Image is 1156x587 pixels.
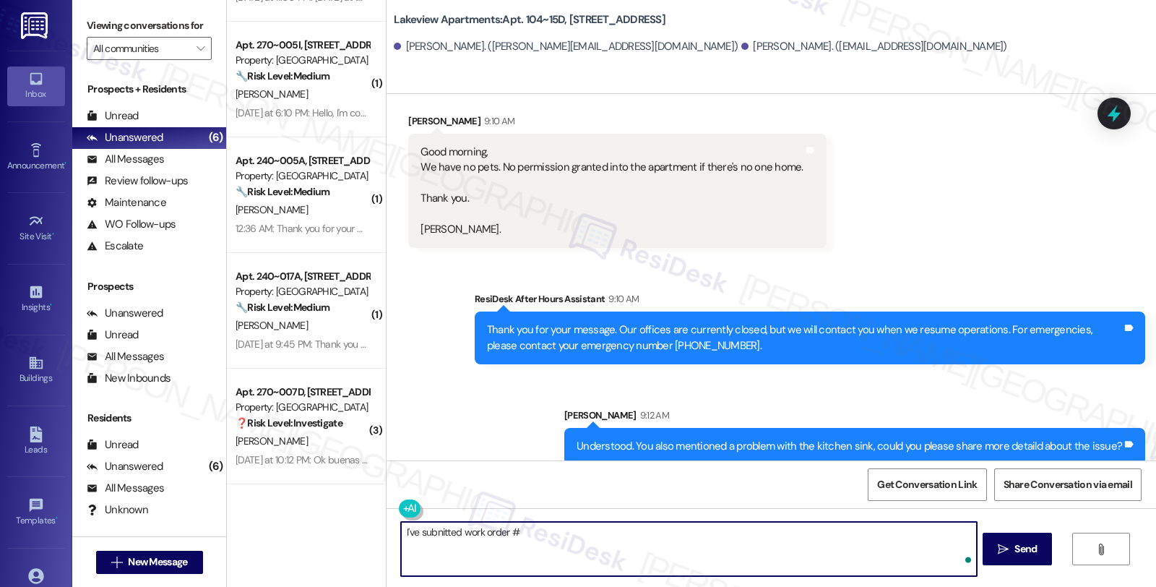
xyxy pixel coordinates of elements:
div: Thank you for your message. Our offices are currently closed, but we will contact you when we res... [487,322,1122,354]
b: Lakeview Apartments: Apt. 104~15D, [STREET_ADDRESS] [394,12,665,27]
div: All Messages [87,481,164,496]
div: [PERSON_NAME] [564,408,1145,428]
span: • [64,158,66,168]
div: Property: [GEOGRAPHIC_DATA] [236,284,369,299]
input: All communities [93,37,189,60]
div: Good morning, We have no pets. No permission granted into the apartment if there's no one home. T... [420,145,803,238]
div: Prospects + Residents [72,82,226,97]
div: [PERSON_NAME]. ([PERSON_NAME][EMAIL_ADDRESS][DOMAIN_NAME]) [394,39,738,54]
i:  [197,43,204,54]
span: • [56,513,58,523]
div: Property: [GEOGRAPHIC_DATA] [236,168,369,184]
span: • [50,300,52,310]
div: Apt. 270~007D, [STREET_ADDRESS] [236,385,369,400]
div: 9:10 AM [480,113,514,129]
button: Share Conversation via email [994,468,1142,501]
div: Unread [87,437,139,453]
span: Send [1014,541,1037,557]
div: ResiDesk After Hours Assistant [475,291,1145,312]
span: • [52,229,54,239]
span: Get Conversation Link [877,477,977,492]
div: 9:12 AM [637,408,669,423]
div: Maintenance [87,195,166,210]
span: [PERSON_NAME] [236,203,308,216]
div: WO Follow-ups [87,217,176,232]
div: Property: [GEOGRAPHIC_DATA] [236,400,369,415]
strong: ❓ Risk Level: Investigate [236,416,342,429]
div: Escalate [87,239,143,254]
div: Unread [87,327,139,343]
i:  [111,557,122,568]
div: [PERSON_NAME] [408,113,826,134]
div: [DATE] at 10:12 PM: Ok buenas noches [236,453,393,466]
div: [DATE] at 9:45 PM: Thank you for your message. Our offices are currently closed, but we will cont... [236,338,1123,351]
div: 9:10 AM [605,291,639,307]
div: [PERSON_NAME]. ([EMAIL_ADDRESS][DOMAIN_NAME]) [741,39,1007,54]
a: Insights • [7,280,65,319]
div: (6) [205,455,227,478]
span: [PERSON_NAME] [236,434,308,447]
img: ResiDesk Logo [21,12,51,39]
div: Unanswered [87,306,163,321]
i:  [1095,544,1106,555]
button: Send [983,533,1053,565]
div: Apt. 240~017A, [STREET_ADDRESS] [236,269,369,284]
strong: 🔧 Risk Level: Medium [236,69,329,82]
label: Viewing conversations for [87,14,212,37]
button: Get Conversation Link [868,468,986,501]
span: Share Conversation via email [1004,477,1132,492]
div: Unanswered [87,130,163,145]
strong: 🔧 Risk Level: Medium [236,301,329,314]
div: All Messages [87,152,164,167]
textarea: To enrich screen reader interactions, please activate Accessibility in Grammarly extension settings [401,522,976,576]
div: Apt. 270~005I, [STREET_ADDRESS] [236,38,369,53]
a: Leads [7,422,65,461]
a: Templates • [7,493,65,532]
strong: 🔧 Risk Level: Medium [236,185,329,198]
div: Review follow-ups [87,173,188,189]
div: Residents [72,411,226,426]
div: Unknown [87,502,148,518]
div: Apt. 240~005A, [STREET_ADDRESS] [236,153,369,168]
a: Buildings [7,351,65,390]
i:  [998,544,1009,555]
div: New Inbounds [87,371,171,386]
div: Understood. You also mentioned a problem with the kitchen sink, could you please share more detai... [577,439,1122,454]
div: (6) [205,127,227,149]
a: Inbox [7,67,65,106]
div: 12:36 AM: Thank you for your message. Our offices are currently closed, but we will contact you w... [236,222,1085,235]
span: [PERSON_NAME] [236,319,308,332]
div: Unanswered [87,459,163,474]
a: Site Visit • [7,209,65,248]
div: Property: [GEOGRAPHIC_DATA] [236,53,369,68]
button: New Message [96,551,203,574]
div: Unread [87,108,139,124]
div: Prospects [72,279,226,294]
span: [PERSON_NAME] [236,87,308,100]
div: All Messages [87,349,164,364]
span: New Message [128,554,187,570]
